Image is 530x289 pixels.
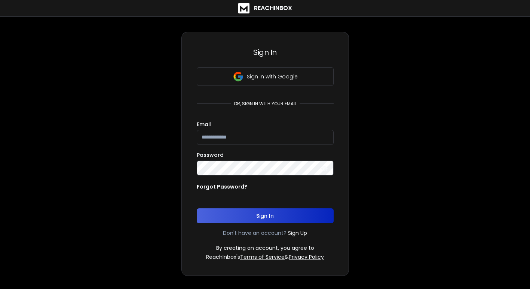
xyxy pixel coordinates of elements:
label: Password [197,152,224,158]
button: Sign in with Google [197,67,334,86]
label: Email [197,122,211,127]
p: or, sign in with your email [231,101,300,107]
p: By creating an account, you agree to [216,244,314,252]
h1: ReachInbox [254,4,292,13]
button: Sign In [197,208,334,223]
h3: Sign In [197,47,334,58]
p: ReachInbox's & [206,253,324,261]
a: ReachInbox [238,3,292,13]
p: Don't have an account? [223,229,287,237]
p: Sign in with Google [247,73,298,80]
a: Terms of Service [240,253,285,261]
img: logo [238,3,249,13]
p: Forgot Password? [197,183,247,190]
a: Privacy Policy [289,253,324,261]
a: Sign Up [288,229,307,237]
